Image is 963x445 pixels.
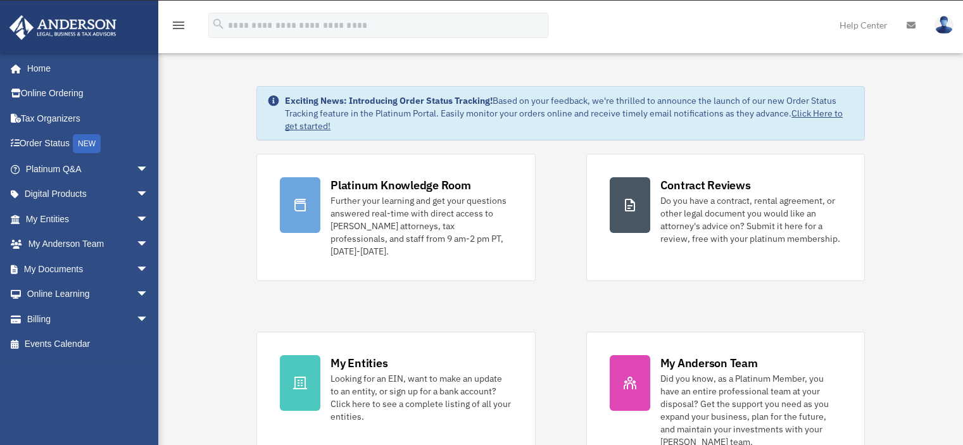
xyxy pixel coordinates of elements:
[9,106,168,131] a: Tax Organizers
[330,194,512,258] div: Further your learning and get your questions answered real-time with direct access to [PERSON_NAM...
[660,177,751,193] div: Contract Reviews
[136,256,161,282] span: arrow_drop_down
[660,194,841,245] div: Do you have a contract, rental agreement, or other legal document you would like an attorney's ad...
[136,232,161,258] span: arrow_drop_down
[330,177,471,193] div: Platinum Knowledge Room
[136,282,161,308] span: arrow_drop_down
[9,206,168,232] a: My Entitiesarrow_drop_down
[660,355,758,371] div: My Anderson Team
[136,182,161,208] span: arrow_drop_down
[9,306,168,332] a: Billingarrow_drop_down
[9,81,168,106] a: Online Ordering
[935,16,954,34] img: User Pic
[9,282,168,307] a: Online Learningarrow_drop_down
[285,108,843,132] a: Click Here to get started!
[6,15,120,40] img: Anderson Advisors Platinum Portal
[9,256,168,282] a: My Documentsarrow_drop_down
[9,156,168,182] a: Platinum Q&Aarrow_drop_down
[73,134,101,153] div: NEW
[136,206,161,232] span: arrow_drop_down
[211,17,225,31] i: search
[171,18,186,33] i: menu
[330,372,512,423] div: Looking for an EIN, want to make an update to an entity, or sign up for a bank account? Click her...
[9,332,168,357] a: Events Calendar
[285,95,493,106] strong: Exciting News: Introducing Order Status Tracking!
[9,56,161,81] a: Home
[9,182,168,207] a: Digital Productsarrow_drop_down
[171,22,186,33] a: menu
[9,131,168,157] a: Order StatusNEW
[136,156,161,182] span: arrow_drop_down
[256,154,535,281] a: Platinum Knowledge Room Further your learning and get your questions answered real-time with dire...
[9,232,168,257] a: My Anderson Teamarrow_drop_down
[586,154,865,281] a: Contract Reviews Do you have a contract, rental agreement, or other legal document you would like...
[330,355,387,371] div: My Entities
[136,306,161,332] span: arrow_drop_down
[285,94,854,132] div: Based on your feedback, we're thrilled to announce the launch of our new Order Status Tracking fe...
